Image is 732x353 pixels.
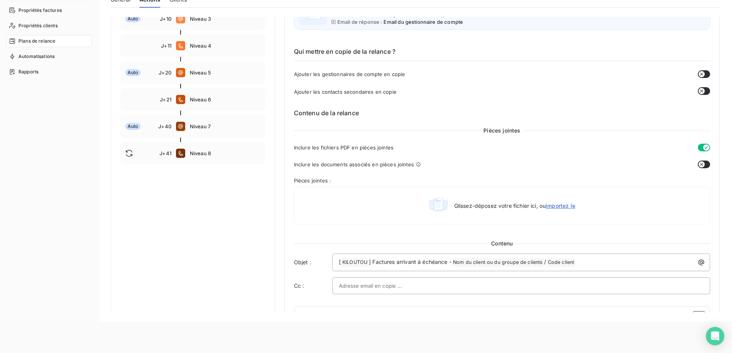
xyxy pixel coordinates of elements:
[452,258,544,267] span: Nom du client ou du groupe de clients
[369,259,451,265] span: ] Factures arrivant à échéance -
[159,70,171,76] span: J+20
[339,280,422,292] input: Adresse email en copie ...
[158,123,171,129] span: J+40
[341,258,368,267] span: KILOUTOU
[18,38,55,45] span: Plans de relance
[18,22,58,29] span: Propriétés clients
[454,202,575,209] span: Glissez-déposez votre fichier ici, ou
[190,150,261,156] span: Niveau 8
[294,108,710,118] h6: Contenu de la relance
[294,177,710,184] span: Pièces jointes :
[125,69,141,76] span: Auto
[339,259,341,265] span: [
[294,71,405,77] span: Ajouter les gestionnaires de compte en copie
[488,240,516,247] span: Contenu
[337,19,382,25] span: Email de réponse :
[161,43,171,49] span: J+11
[294,161,414,167] span: Inclure les documents associés en pièces jointes
[125,15,141,22] span: Auto
[18,68,38,75] span: Rapports
[6,4,92,17] a: Propriétés factures
[706,327,724,345] div: Open Intercom Messenger
[6,35,92,47] a: Plans de relance
[6,20,92,32] a: Propriétés clients
[544,259,546,265] span: /
[18,7,62,14] span: Propriétés factures
[546,202,575,209] span: importez le
[294,47,710,61] h6: Qui mettre en copie de la relance ?
[160,96,171,103] span: J+21
[190,70,261,76] span: Niveau 5
[294,144,393,151] span: Inclure les fichiers PDF en pièces jointes
[6,50,92,63] a: Automatisations
[6,66,92,78] a: Rapports
[160,16,171,22] span: J+10
[294,259,332,266] span: Objet :
[294,282,332,290] label: Cc :
[190,43,261,49] span: Niveau 4
[480,127,523,134] span: Pièces jointes
[159,150,171,156] span: J+41
[429,196,448,215] img: illustration
[18,53,55,60] span: Automatisations
[294,89,397,95] span: Ajouter les contacts secondaires en copie
[190,123,261,129] span: Niveau 7
[365,312,429,321] span: Nom de famille du contact
[190,16,261,22] span: Niveau 3
[319,312,363,321] span: Civilité du contact
[190,96,261,103] span: Niveau 6
[125,123,141,130] span: Auto
[547,258,576,267] span: Code client
[383,19,463,25] span: Email du gestionnaire de compte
